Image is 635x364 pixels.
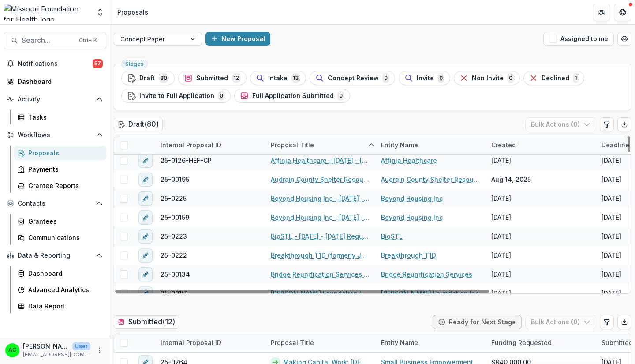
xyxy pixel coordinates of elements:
div: [DATE] [491,232,511,241]
span: Intake [268,75,288,82]
span: 25-00134 [161,270,190,279]
span: 0 [507,73,514,83]
button: Invite0 [399,71,450,85]
button: Assigned to me [543,32,614,46]
p: User [72,342,90,350]
a: Audrain County Shelter Resource Coalition - [DATE] - [DATE] Request for Concept Papers [271,175,370,184]
div: Grantees [28,217,99,226]
a: Payments [14,162,106,176]
button: Notifications57 [4,56,106,71]
span: Submitted [196,75,228,82]
button: Open Data & Reporting [4,248,106,263]
a: Affinia Healthcare [381,156,437,165]
button: edit [138,173,153,187]
a: Beyond Housing Inc [381,213,443,222]
div: Entity Name [376,135,486,154]
a: Grantee Reports [14,178,106,193]
div: [DATE] [491,289,511,298]
div: [DATE] [601,251,621,260]
div: Entity Name [376,338,423,347]
button: Ready for Next Stage [433,315,522,329]
a: Dashboard [4,74,106,89]
div: [DATE] [601,175,621,184]
nav: breadcrumb [114,6,152,19]
button: Open table manager [617,32,631,46]
div: [DATE] [491,194,511,203]
span: Notifications [18,60,93,68]
button: Concept Review0 [310,71,395,85]
button: Intake13 [250,71,306,85]
div: [DATE] [601,289,621,298]
a: Dashboard [14,266,106,281]
span: 13 [291,73,300,83]
span: 80 [158,73,169,83]
a: BioSTL - [DATE] - [DATE] Request for Concept Papers [271,232,370,241]
div: Proposal Title [265,338,319,347]
button: Export table data [617,315,631,329]
div: Funding Requested [486,333,596,352]
div: Data Report [28,301,99,311]
button: Edit table settings [600,117,614,131]
div: Internal Proposal ID [155,333,265,352]
a: Beyond Housing Inc - [DATE] - [DATE] Request for Concept Papers [271,194,370,203]
h2: Draft ( 80 ) [114,118,163,131]
div: Communications [28,233,99,242]
span: 1 [573,73,579,83]
div: Proposal Title [265,333,376,352]
a: Advanced Analytics [14,282,106,297]
a: Beyond Housing Inc [381,194,443,203]
span: 0 [218,91,225,101]
span: Draft [139,75,155,82]
a: Communications [14,230,106,245]
p: [PERSON_NAME] [23,341,69,351]
span: Data & Reporting [18,252,92,259]
img: Missouri Foundation for Health logo [4,4,90,21]
span: 25-0225 [161,194,187,203]
button: Bulk Actions (0) [525,117,596,131]
a: Bridge Reunification Services [381,270,472,279]
div: Internal Proposal ID [155,135,265,154]
span: Full Application Submitted [252,92,334,100]
div: Created [486,135,596,154]
button: edit [138,154,153,168]
span: Contacts [18,200,92,207]
button: More [94,345,105,356]
div: Deadline [596,140,635,150]
div: Internal Proposal ID [155,338,227,347]
div: Proposal Title [265,135,376,154]
span: Search... [22,36,74,45]
span: 25-00195 [161,175,189,184]
a: Audrain County Shelter Resource Coalition [381,175,481,184]
span: 25-0223 [161,232,187,241]
span: 12 [232,73,241,83]
button: edit [138,229,153,244]
button: New Proposal [205,32,270,46]
button: Open Activity [4,92,106,106]
div: [DATE] [491,251,511,260]
span: 57 [93,59,103,68]
a: Tasks [14,110,106,124]
button: edit [138,286,153,300]
button: Get Help [614,4,631,21]
button: Partners [593,4,610,21]
div: Alyssa Curran [8,347,16,353]
div: Funding Requested [486,338,557,347]
span: 25-0222 [161,251,187,260]
span: Activity [18,96,92,103]
button: Open Contacts [4,196,106,210]
button: Non Invite0 [454,71,520,85]
div: [DATE] [601,270,621,279]
p: [EMAIL_ADDRESS][DOMAIN_NAME] [23,351,90,359]
span: Declined [542,75,569,82]
div: [DATE] [491,213,511,222]
button: edit [138,248,153,263]
a: Beyond Housing Inc - [DATE] - [DATE] Request for Concept Papers [271,213,370,222]
div: Proposals [28,148,99,158]
button: Open entity switcher [94,4,106,21]
h2: Submitted ( 12 ) [114,315,179,328]
button: Bulk Actions (0) [525,315,596,329]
